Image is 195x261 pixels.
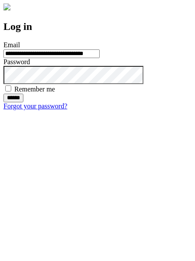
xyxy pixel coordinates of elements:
[3,3,10,10] img: logo-4e3dc11c47720685a147b03b5a06dd966a58ff35d612b21f08c02c0306f2b779.png
[14,85,55,93] label: Remember me
[3,21,192,33] h2: Log in
[3,102,67,110] a: Forgot your password?
[3,41,20,49] label: Email
[3,58,30,65] label: Password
